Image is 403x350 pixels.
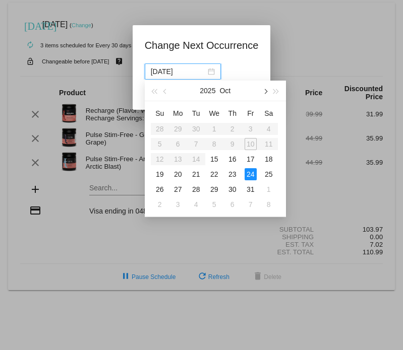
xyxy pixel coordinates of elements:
div: 1 [263,183,275,195]
td: 10/31/2025 [242,182,260,197]
div: 26 [154,183,166,195]
td: 10/20/2025 [169,167,187,182]
div: 3 [172,198,184,211]
div: 17 [245,153,257,165]
div: 30 [226,183,239,195]
div: 29 [208,183,220,195]
td: 10/16/2025 [223,152,242,167]
th: Tue [187,105,205,121]
div: 16 [226,153,239,165]
div: 19 [154,168,166,180]
td: 10/25/2025 [260,167,278,182]
button: 2025 [200,81,215,101]
div: 22 [208,168,220,180]
button: Next month (PageDown) [259,81,270,101]
div: 20 [172,168,184,180]
div: 28 [190,183,202,195]
td: 11/6/2025 [223,197,242,212]
div: 25 [263,168,275,180]
td: 10/21/2025 [187,167,205,182]
div: 4 [190,198,202,211]
td: 10/15/2025 [205,152,223,167]
td: 10/23/2025 [223,167,242,182]
td: 10/22/2025 [205,167,223,182]
div: 27 [172,183,184,195]
input: Select date [151,66,206,77]
td: 10/17/2025 [242,152,260,167]
div: 15 [208,153,220,165]
h1: Change Next Occurrence [145,37,259,53]
div: 21 [190,168,202,180]
button: Next year (Control + right) [270,81,281,101]
td: 11/5/2025 [205,197,223,212]
td: 11/7/2025 [242,197,260,212]
div: 2 [154,198,166,211]
td: 11/2/2025 [151,197,169,212]
button: Oct [219,81,231,101]
td: 11/4/2025 [187,197,205,212]
td: 10/27/2025 [169,182,187,197]
div: 18 [263,153,275,165]
th: Fri [242,105,260,121]
td: 10/26/2025 [151,182,169,197]
div: 7 [245,198,257,211]
div: 8 [263,198,275,211]
th: Mon [169,105,187,121]
td: 11/1/2025 [260,182,278,197]
td: 11/3/2025 [169,197,187,212]
th: Sat [260,105,278,121]
td: 10/28/2025 [187,182,205,197]
th: Sun [151,105,169,121]
td: 11/8/2025 [260,197,278,212]
th: Wed [205,105,223,121]
div: 6 [226,198,239,211]
td: 10/19/2025 [151,167,169,182]
button: Last year (Control + left) [149,81,160,101]
td: 10/18/2025 [260,152,278,167]
div: 31 [245,183,257,195]
th: Thu [223,105,242,121]
td: 10/30/2025 [223,182,242,197]
div: 23 [226,168,239,180]
button: Previous month (PageUp) [160,81,171,101]
div: 24 [245,168,257,180]
div: 5 [208,198,220,211]
td: 10/29/2025 [205,182,223,197]
td: 10/24/2025 [242,167,260,182]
